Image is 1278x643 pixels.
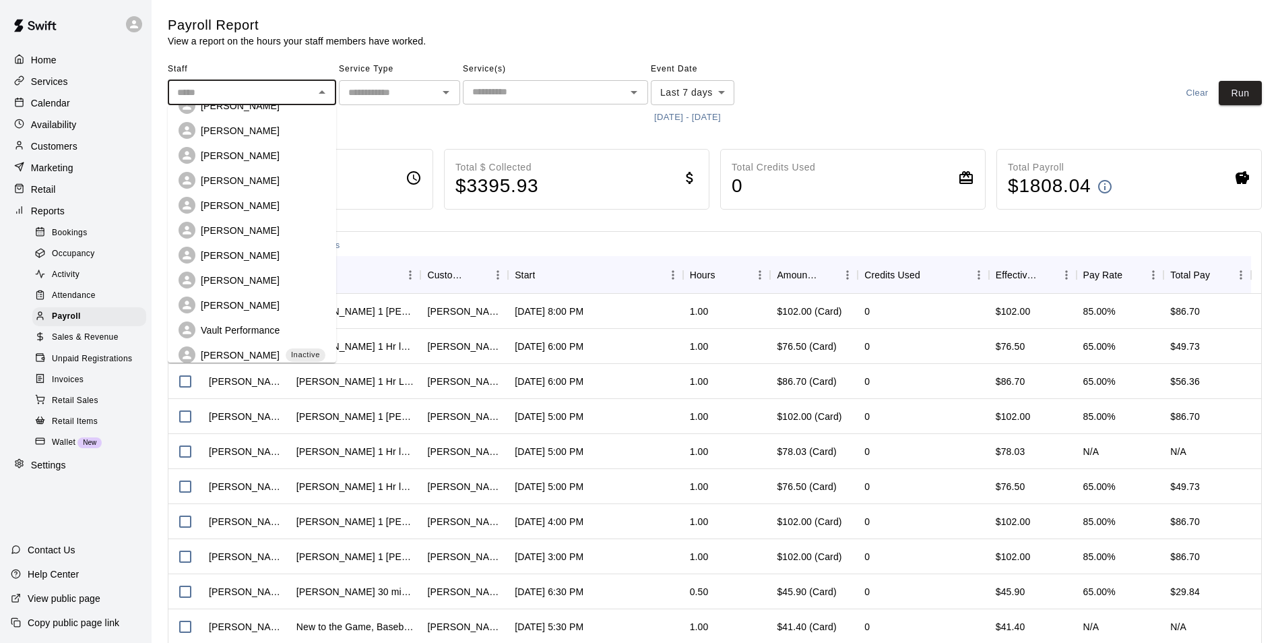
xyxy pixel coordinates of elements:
span: Occupancy [52,247,95,261]
div: Effective Price [989,256,1077,294]
div: Last 7 days [651,80,734,105]
div: 0 [864,620,870,634]
div: Jessica Stiffler [427,340,501,353]
div: Sep 15, 2025, 6:00 PM [515,340,583,353]
div: 1.00 [690,550,709,563]
p: [PERSON_NAME] [201,99,280,113]
p: Marketing [31,161,73,175]
button: Menu [969,265,989,285]
div: 65.00% [1083,480,1116,493]
div: Trent Bowles [209,585,283,599]
div: $102.00 (Card) [777,305,841,318]
a: Invoices [32,369,152,390]
div: $102.00 [989,504,1077,539]
a: Bookings [32,222,152,243]
p: Contact Us [28,543,75,557]
span: Payroll [52,310,81,324]
div: Jacob Coats [209,445,283,458]
p: Help Center [28,568,79,581]
div: 85.00% [1083,550,1116,563]
span: Inactive [286,349,325,361]
div: Chad Massengale [209,515,283,528]
button: Menu [837,265,858,285]
div: 1.00 [690,445,709,458]
p: Settings [31,458,66,472]
div: Home [11,50,141,70]
div: Sep 12, 2025, 6:30 PM [515,585,583,599]
div: Retail [11,179,141,200]
div: Sales & Revenue [32,328,146,347]
div: $86.70 [1170,550,1200,563]
div: Trent Bowles [209,480,283,493]
a: Marketing [11,158,141,178]
div: Credits Used [858,256,989,294]
p: Services [31,75,68,88]
button: Sort [1037,266,1056,284]
div: $45.90 [989,574,1077,609]
div: Service [290,256,421,294]
p: Copy public page link [28,616,119,630]
button: Menu [663,265,683,285]
p: Home [31,53,57,67]
div: Sep 15, 2025, 8:00 PM [515,305,583,318]
a: Retail Items [32,411,152,432]
div: Craig Humphrey [427,305,501,318]
div: $78.03 (Card) [777,445,836,458]
p: [PERSON_NAME] [201,348,280,362]
div: Invoices [32,371,146,390]
span: Service(s) [463,59,648,80]
div: Settings [11,455,141,475]
div: Amount Paid [777,256,819,294]
div: $76.50 (Card) [777,340,836,353]
div: 0 [864,340,870,353]
div: Trent Bowles 30 min lesson (Hitting, fielding or punting) [296,585,414,599]
p: [PERSON_NAME] [201,274,280,287]
span: Unpaid Registrations [52,353,132,366]
p: [PERSON_NAME] [201,124,280,137]
div: N/A [1083,620,1099,634]
div: Riley Maginn [427,410,501,423]
span: Retail Sales [52,394,98,408]
div: Start [508,256,683,294]
div: $49.73 [1170,480,1200,493]
button: Sort [1122,266,1141,284]
div: Total Pay [1163,256,1251,294]
div: $86.70 [989,364,1077,399]
div: 1.00 [690,620,709,634]
h5: Payroll Report [168,16,426,34]
div: N/A [1170,445,1186,458]
div: Start [515,256,535,294]
div: Priscilla French [427,515,501,528]
div: N/A [1083,445,1099,458]
div: Sep 15, 2025, 5:00 PM [515,480,583,493]
div: 1.00 [690,480,709,493]
div: Justin Kelley [427,445,501,458]
p: [PERSON_NAME] [201,199,280,212]
button: Open [437,83,455,102]
div: Payroll [32,307,146,326]
p: [PERSON_NAME] [201,299,280,312]
div: Trent Bowles 1 Hr lesson (Hitting, fielding) [296,480,414,493]
p: Availability [31,118,77,131]
div: 85.00% [1083,305,1116,318]
div: $86.70 (Card) [777,375,836,388]
button: Open [625,83,643,102]
div: Availability [11,115,141,135]
div: Hours [690,256,715,294]
h4: $ 3395.93 [455,175,539,198]
span: Attendance [52,289,96,303]
span: New [77,439,102,446]
a: WalletNew [32,432,152,453]
div: Customer [427,256,469,294]
a: Attendance [32,286,152,307]
div: 0 [864,305,870,318]
button: Sort [1210,266,1229,284]
div: Warren Hall 1 Hr Lesson [296,375,414,388]
button: Sort [469,266,488,284]
a: Occupancy [32,243,152,264]
h4: $ 1808.04 [1008,175,1091,198]
div: $29.84 [1170,585,1200,599]
div: 1.00 [690,375,709,388]
div: Effective Price [996,256,1037,294]
div: Kasey Elder [427,620,501,634]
